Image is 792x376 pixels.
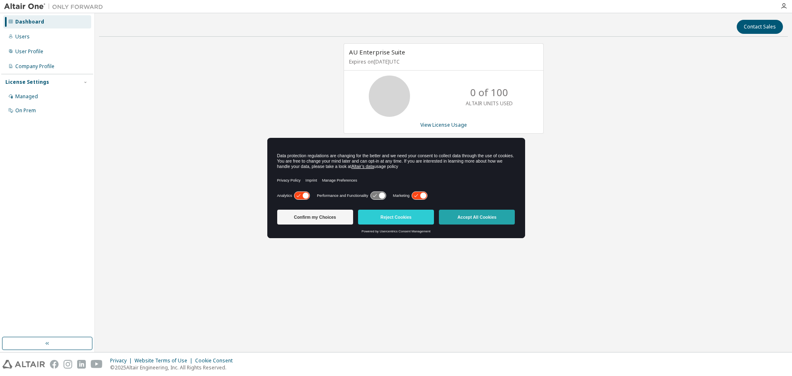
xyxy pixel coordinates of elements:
p: © 2025 Altair Engineering, Inc. All Rights Reserved. [110,364,238,371]
a: View License Usage [420,121,467,128]
div: Privacy [110,357,134,364]
div: User Profile [15,48,43,55]
p: 0 of 100 [470,85,508,99]
img: Altair One [4,2,107,11]
div: Cookie Consent [195,357,238,364]
img: linkedin.svg [77,360,86,369]
p: Expires on [DATE] UTC [349,58,536,65]
div: Dashboard [15,19,44,25]
p: ALTAIR UNITS USED [466,100,513,107]
span: AU Enterprise Suite [349,48,405,56]
button: Contact Sales [737,20,783,34]
div: License Settings [5,79,49,85]
img: youtube.svg [91,360,103,369]
div: Users [15,33,30,40]
div: On Prem [15,107,36,114]
img: instagram.svg [64,360,72,369]
img: facebook.svg [50,360,59,369]
div: Website Terms of Use [134,357,195,364]
div: Company Profile [15,63,54,70]
div: Managed [15,93,38,100]
img: altair_logo.svg [2,360,45,369]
